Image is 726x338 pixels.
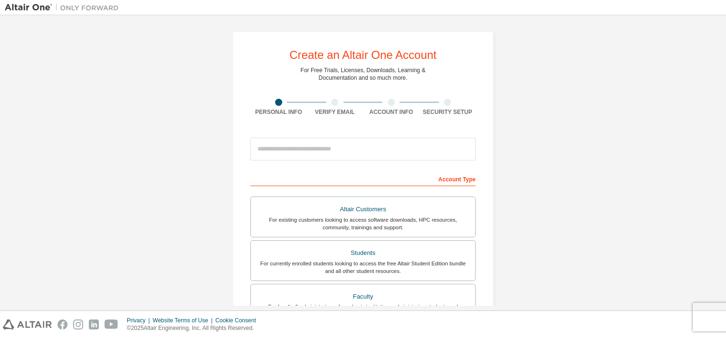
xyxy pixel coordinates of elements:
div: Students [257,246,469,260]
div: Website Terms of Use [153,317,215,324]
div: Create an Altair One Account [289,49,437,61]
div: Cookie Consent [215,317,261,324]
img: Altair One [5,3,124,12]
img: altair_logo.svg [3,319,52,329]
img: linkedin.svg [89,319,99,329]
img: instagram.svg [73,319,83,329]
div: Privacy [127,317,153,324]
div: Account Type [250,171,476,186]
div: For faculty & administrators of academic institutions administering students and accessing softwa... [257,303,469,318]
div: Altair Customers [257,203,469,216]
p: © 2025 Altair Engineering, Inc. All Rights Reserved. [127,324,262,332]
div: Personal Info [250,108,307,116]
div: Verify Email [307,108,363,116]
div: Faculty [257,290,469,303]
img: youtube.svg [105,319,118,329]
div: For currently enrolled students looking to access the free Altair Student Edition bundle and all ... [257,260,469,275]
div: Account Info [363,108,420,116]
div: Security Setup [420,108,476,116]
img: facebook.svg [57,319,67,329]
div: For Free Trials, Licenses, Downloads, Learning & Documentation and so much more. [301,66,426,82]
div: For existing customers looking to access software downloads, HPC resources, community, trainings ... [257,216,469,231]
